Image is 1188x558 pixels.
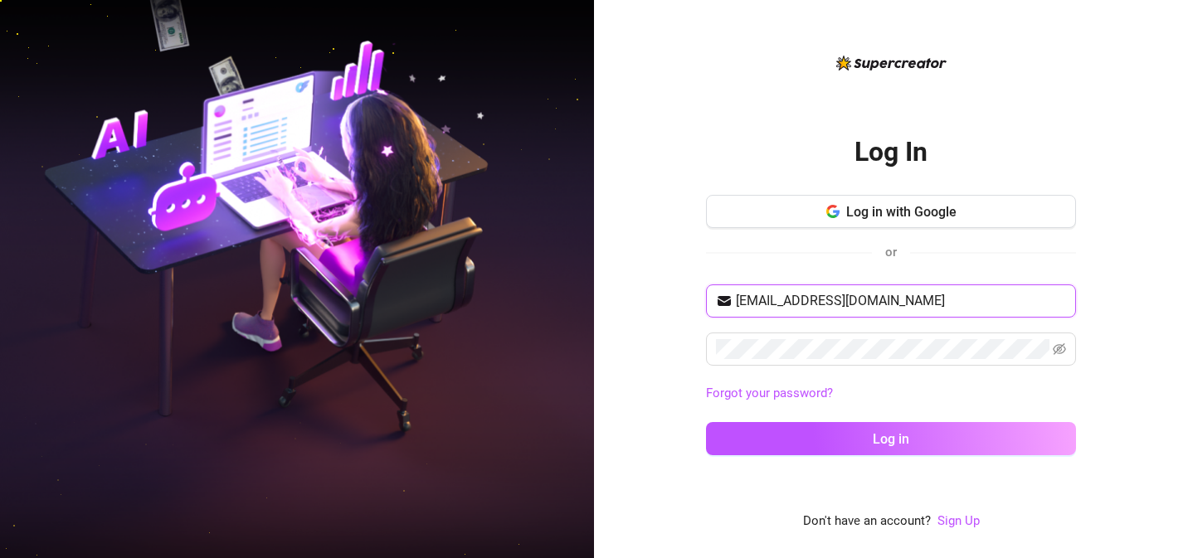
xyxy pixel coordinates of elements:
h2: Log In [854,135,928,169]
a: Sign Up [937,512,980,531]
img: logo-BBDzfeDw.svg [836,56,947,70]
button: Log in [706,422,1076,455]
a: Forgot your password? [706,384,1076,404]
span: or [885,245,897,260]
span: Log in with Google [846,204,957,220]
a: Sign Up [937,513,980,528]
button: Log in with Google [706,195,1076,228]
input: Your email [736,291,1066,311]
span: eye-invisible [1053,342,1066,356]
span: Don't have an account? [803,512,931,531]
a: Forgot your password? [706,386,833,400]
span: Log in [873,431,909,447]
